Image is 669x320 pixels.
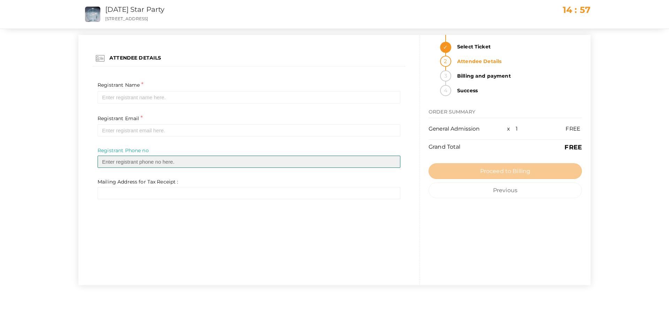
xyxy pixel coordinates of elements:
strong: Billing and payment [453,70,582,81]
label: Mailing Address for Tax Receipt : [98,178,178,185]
p: [STREET_ADDRESS] [105,16,440,22]
span: General Admission [429,125,479,132]
strong: Attendee Details [453,56,582,67]
b: FREE [564,143,582,151]
input: Please enter your mobile number [98,156,400,168]
a: [DATE] Star Party [105,5,164,14]
strong: Success [453,85,582,96]
span: ORDER SUMMARY [429,109,475,115]
input: Enter registrant name here. [98,91,400,103]
span: 14 : 57 [563,5,591,15]
span: FREE [566,125,580,132]
img: XZ6FGPWR_small.png [85,7,100,22]
strong: Select Ticket [453,41,582,52]
span: Proceed to Billing [480,168,531,174]
span: Registrant Phone no [98,147,149,154]
span: Registrant Email [98,115,139,122]
button: Previous [429,182,582,198]
button: Proceed to Billing [429,163,582,179]
span: x 1 [507,125,518,132]
img: id-card.png [96,54,105,63]
label: Grand Total [429,143,461,151]
label: ATTENDEE DETAILS [109,54,161,61]
input: Enter registrant email here. [98,124,400,136]
span: Registrant Name [98,82,140,88]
